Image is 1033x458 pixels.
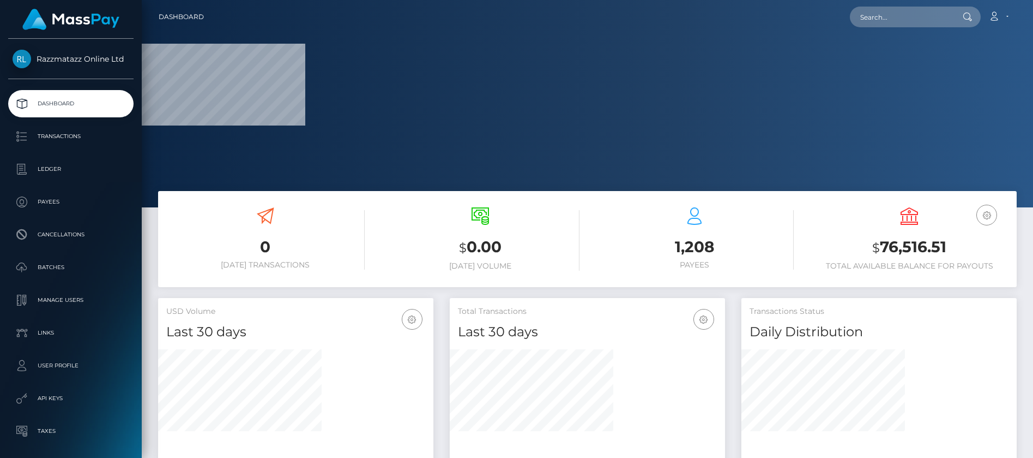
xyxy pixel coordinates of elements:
[459,240,467,255] small: $
[8,319,134,347] a: Links
[8,90,134,117] a: Dashboard
[166,306,425,317] h5: USD Volume
[13,227,129,243] p: Cancellations
[13,50,31,68] img: Razzmatazz Online Ltd
[810,236,1008,259] h3: 76,516.51
[596,260,794,270] h6: Payees
[8,188,134,216] a: Payees
[13,128,129,145] p: Transactions
[13,358,129,374] p: User Profile
[381,236,579,259] h3: 0.00
[872,240,880,255] small: $
[13,96,129,112] p: Dashboard
[750,306,1008,317] h5: Transactions Status
[13,423,129,439] p: Taxes
[166,323,425,342] h4: Last 30 days
[458,323,717,342] h4: Last 30 days
[381,261,579,271] h6: [DATE] Volume
[8,287,134,314] a: Manage Users
[13,194,129,210] p: Payees
[8,221,134,248] a: Cancellations
[159,5,204,28] a: Dashboard
[13,259,129,276] p: Batches
[22,9,119,30] img: MassPay Logo
[750,323,1008,342] h4: Daily Distribution
[166,236,365,258] h3: 0
[13,292,129,308] p: Manage Users
[8,54,134,64] span: Razzmatazz Online Ltd
[8,418,134,445] a: Taxes
[166,260,365,270] h6: [DATE] Transactions
[8,385,134,412] a: API Keys
[8,352,134,379] a: User Profile
[458,306,717,317] h5: Total Transactions
[13,390,129,407] p: API Keys
[850,7,952,27] input: Search...
[8,254,134,281] a: Batches
[8,156,134,183] a: Ledger
[810,261,1008,271] h6: Total Available Balance for Payouts
[596,236,794,258] h3: 1,208
[13,325,129,341] p: Links
[13,161,129,177] p: Ledger
[8,123,134,150] a: Transactions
